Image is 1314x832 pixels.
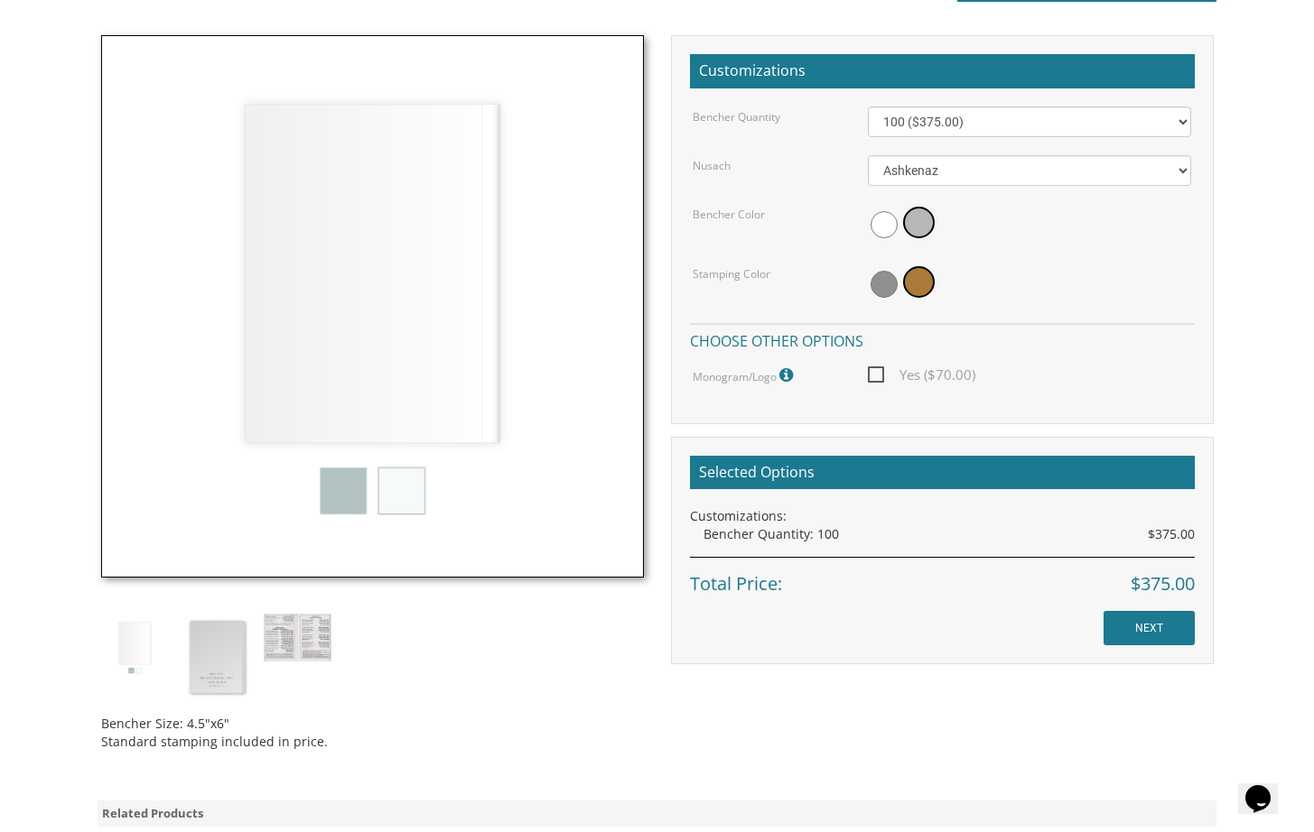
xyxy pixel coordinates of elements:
span: Yes ($70.00) [868,364,975,386]
div: Related Products [98,800,1217,827]
input: NEXT [1104,611,1195,645]
h2: Customizations [690,54,1195,88]
div: Bencher Size: 4.5"x6" Standard stamping included in price. [101,701,644,751]
label: Bencher Quantity [693,109,780,125]
iframe: chat widget [1238,760,1296,814]
label: Bencher Color [693,207,765,222]
label: Stamping Color [693,266,770,282]
h2: Selected Options [690,456,1195,490]
label: Nusach [693,158,731,173]
span: $375.00 [1131,571,1195,597]
img: ncsy-02.jpg [182,614,250,701]
div: Total Price: [690,557,1195,597]
img: ncsy-inside.jpg [264,614,331,661]
div: Customizations: [690,507,1195,525]
img: ncsy.jpg [101,35,644,578]
span: $375.00 [1148,525,1195,543]
h4: Choose other options [690,323,1195,355]
label: Monogram/Logo [693,364,797,387]
div: Bencher Quantity: 100 [704,525,1195,543]
img: ncsy.jpg [101,614,169,681]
